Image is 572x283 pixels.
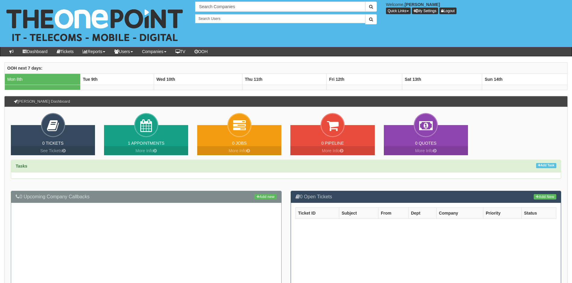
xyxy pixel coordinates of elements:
[52,47,78,56] a: Tickets
[195,2,365,12] input: Search Companies
[483,207,521,219] th: Priority
[521,207,556,219] th: Status
[436,207,483,219] th: Company
[18,47,52,56] a: Dashboard
[290,146,374,155] a: More Info
[405,2,440,7] b: [PERSON_NAME]
[378,207,408,219] th: From
[254,194,277,200] a: Add new
[11,146,95,155] a: See Tickets
[110,47,137,56] a: Users
[11,96,73,107] h3: [PERSON_NAME] Dashboard
[16,194,277,200] h3: 0 Upcoming Company Callbacks
[439,8,457,14] a: Logout
[80,74,154,85] th: Tue 9th
[384,146,468,155] a: More Info
[16,164,27,168] strong: Tasks
[321,141,344,146] a: 0 Pipeline
[415,141,437,146] a: 0 Quotes
[197,146,281,155] a: More Info
[190,47,212,56] a: OOH
[5,74,81,85] td: Mon 8th
[78,47,110,56] a: Reports
[42,141,64,146] a: 0 Tickets
[295,194,557,200] h3: 0 Open Tickets
[381,2,572,14] div: Welcome,
[232,141,247,146] a: 0 Jobs
[482,74,567,85] th: Sun 14th
[386,8,411,14] button: Quick Links
[195,14,365,23] input: Search Users
[242,74,327,85] th: Thu 11th
[104,146,188,155] a: More Info
[412,8,438,14] a: My Settings
[402,74,482,85] th: Sat 13th
[534,194,556,200] a: Add New
[171,47,190,56] a: TV
[339,207,378,219] th: Subject
[137,47,171,56] a: Companies
[154,74,242,85] th: Wed 10th
[5,62,567,74] th: OOH next 7 days:
[327,74,402,85] th: Fri 12th
[295,207,339,219] th: Ticket ID
[536,163,556,168] a: Add Task
[128,141,164,146] a: 1 Appointments
[408,207,436,219] th: Dept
